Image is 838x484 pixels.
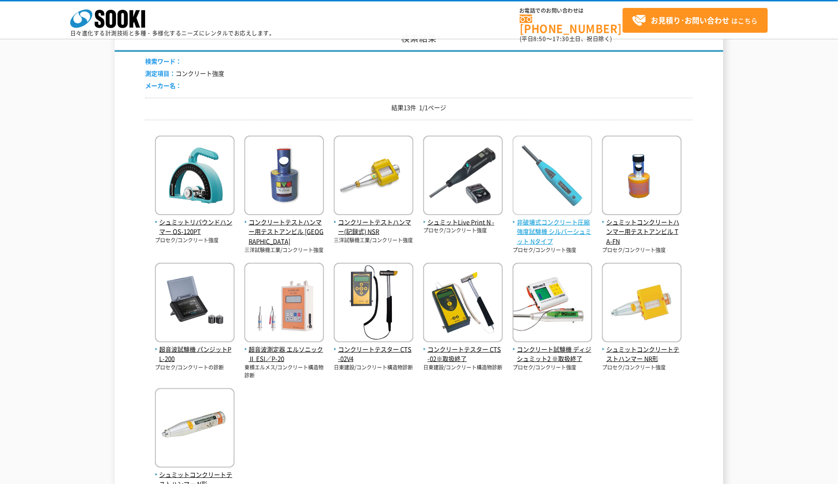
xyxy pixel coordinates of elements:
p: プロセク/コンクリート強度 [602,364,682,372]
img: CA [244,136,324,217]
span: シュミットリバウンドハンマー OS-120PT [155,217,235,237]
p: 三洋試験機工業/コンクリート強度 [334,237,413,245]
span: コンクリートテスター CTS-02V4 [334,345,413,364]
a: シュミットコンクリートテストハンマー NR形 [602,335,682,364]
a: シュミットリバウンドハンマー OS-120PT [155,208,235,237]
span: シュミットコンクリートハンマー用テストアンビル TA-FN [602,217,682,246]
p: 東横エルメス/コンクリート構造物診断 [244,364,324,379]
span: 17:30 [552,35,569,43]
span: 測定項目： [145,69,176,78]
span: 超音波試験機 パンジットPL-200 [155,345,235,364]
a: コンクリートテスター CTS-02V4 [334,335,413,364]
a: [PHONE_NUMBER] [520,14,623,34]
span: シュミットコンクリートテストハンマー NR形 [602,345,682,364]
p: プロセク/コンクリートの診断 [155,364,235,372]
strong: お見積り･お問い合わせ [651,14,729,26]
p: 三洋試験機工業/コンクリート強度 [244,246,324,254]
p: 日東建設/コンクリート構造物診断 [334,364,413,372]
img: TA-FN [602,136,682,217]
span: 超音波測定器 エルソニックⅡ ESI／P-20 [244,345,324,364]
span: 非破壊式コンクリート圧縮強度試験機 シルバーシュミット Nタイプ [513,217,592,246]
span: (平日 ～ 土日、祝日除く) [520,35,612,43]
img: エルソニックⅡ ESI／P-20 [244,263,324,345]
a: コンクリートテスター CTS-02※取扱終了 [423,335,503,364]
span: 8:50 [534,35,547,43]
img: ディジシュミット2 ※取扱終了 [513,263,592,345]
a: コンクリートテストハンマー用テストアンビル [GEOGRAPHIC_DATA] [244,208,324,246]
img: CTS-02※取扱終了 [423,263,503,345]
img: N形 [155,388,235,470]
img: パンジットPL-200 [155,263,235,345]
span: シュミットLive Print N - [423,217,503,227]
span: コンクリートテスター CTS-02※取扱終了 [423,345,503,364]
a: 非破壊式コンクリート圧縮強度試験機 シルバーシュミット Nタイプ [513,208,592,246]
span: 検索ワード： [145,57,182,65]
span: コンクリートテストハンマー(記録式) NSR [334,217,413,237]
span: メーカー名： [145,81,182,90]
img: NR形 [602,263,682,345]
p: プロセク/コンクリート強度 [423,227,503,235]
img: NSR [334,136,413,217]
a: シュミットLive Print N - [423,208,503,227]
a: 超音波測定器 エルソニックⅡ ESI／P-20 [244,335,324,364]
a: コンクリート試験機 ディジシュミット2 ※取扱終了 [513,335,592,364]
p: プロセク/コンクリート強度 [155,237,235,245]
span: はこちら [632,14,757,28]
p: プロセク/コンクリート強度 [513,246,592,254]
span: コンクリートテストハンマー用テストアンビル [GEOGRAPHIC_DATA] [244,217,324,246]
a: お見積り･お問い合わせはこちら [623,8,768,33]
p: 結果13件 1/1ページ [145,103,693,113]
img: - [423,136,503,217]
a: シュミットコンクリートハンマー用テストアンビル TA-FN [602,208,682,246]
img: シルバーシュミット Nタイプ [513,136,592,217]
span: お電話でのお問い合わせは [520,8,623,14]
span: コンクリート試験機 ディジシュミット2 ※取扱終了 [513,345,592,364]
a: 超音波試験機 パンジットPL-200 [155,335,235,364]
p: 日々進化する計測技術と多種・多様化するニーズにレンタルでお応えします。 [70,30,275,36]
li: コンクリート強度 [145,69,224,79]
p: プロセク/コンクリート強度 [602,246,682,254]
a: コンクリートテストハンマー(記録式) NSR [334,208,413,237]
img: CTS-02V4 [334,263,413,345]
p: 日東建設/コンクリート構造物診断 [423,364,503,372]
img: OS-120PT [155,136,235,217]
p: プロセク/コンクリート強度 [513,364,592,372]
